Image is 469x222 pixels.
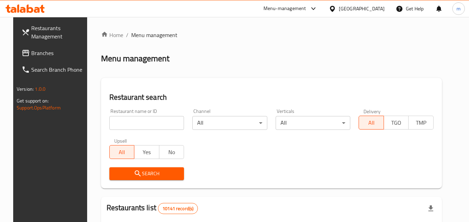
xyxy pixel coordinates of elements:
[422,200,439,217] div: Export file
[112,147,132,157] span: All
[408,116,434,130] button: TMP
[384,116,409,130] button: TGO
[137,147,157,157] span: Yes
[134,145,159,159] button: Yes
[411,118,431,128] span: TMP
[158,203,198,214] div: Total records count
[16,20,92,45] a: Restaurants Management
[17,96,49,105] span: Get support on:
[31,24,86,41] span: Restaurants Management
[359,116,384,130] button: All
[101,53,169,64] h2: Menu management
[162,147,182,157] span: No
[109,116,184,130] input: Search for restaurant name or ID..
[159,145,184,159] button: No
[131,31,177,39] span: Menu management
[107,203,198,214] h2: Restaurants list
[16,45,92,61] a: Branches
[16,61,92,78] a: Search Branch Phone
[115,169,179,178] span: Search
[192,116,267,130] div: All
[101,31,123,39] a: Home
[35,85,45,94] span: 1.0.0
[387,118,406,128] span: TGO
[17,103,61,112] a: Support.OpsPlatform
[362,118,381,128] span: All
[263,5,306,13] div: Menu-management
[457,5,461,12] span: m
[363,109,381,114] label: Delivery
[31,65,86,74] span: Search Branch Phone
[276,116,351,130] div: All
[339,5,385,12] div: [GEOGRAPHIC_DATA]
[158,205,198,212] span: 10141 record(s)
[31,49,86,57] span: Branches
[109,145,135,159] button: All
[101,31,442,39] nav: breadcrumb
[109,92,434,103] h2: Restaurant search
[114,138,127,143] label: Upsell
[17,85,34,94] span: Version:
[109,167,184,180] button: Search
[126,31,128,39] li: /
